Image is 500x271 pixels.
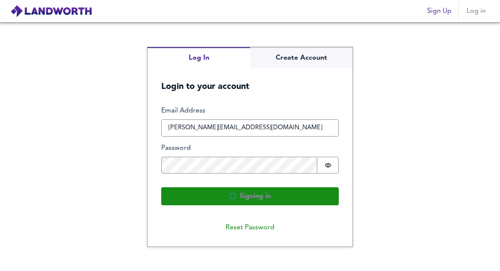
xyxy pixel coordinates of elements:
[161,106,339,116] label: Email Address
[161,143,339,153] label: Password
[229,191,271,201] span: Signing in
[424,3,455,20] button: Sign Up
[317,157,339,174] button: Show password
[10,5,92,18] img: logo
[161,187,339,205] button: Signing in
[148,68,352,92] h5: Login to your account
[161,119,339,137] input: e.g. joe@bloggs.com
[250,47,352,68] button: Create Account
[462,3,490,20] button: Log in
[427,5,452,17] span: Sign Up
[219,219,281,236] button: Reset Password
[148,47,250,68] button: Log In
[466,5,486,17] span: Log in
